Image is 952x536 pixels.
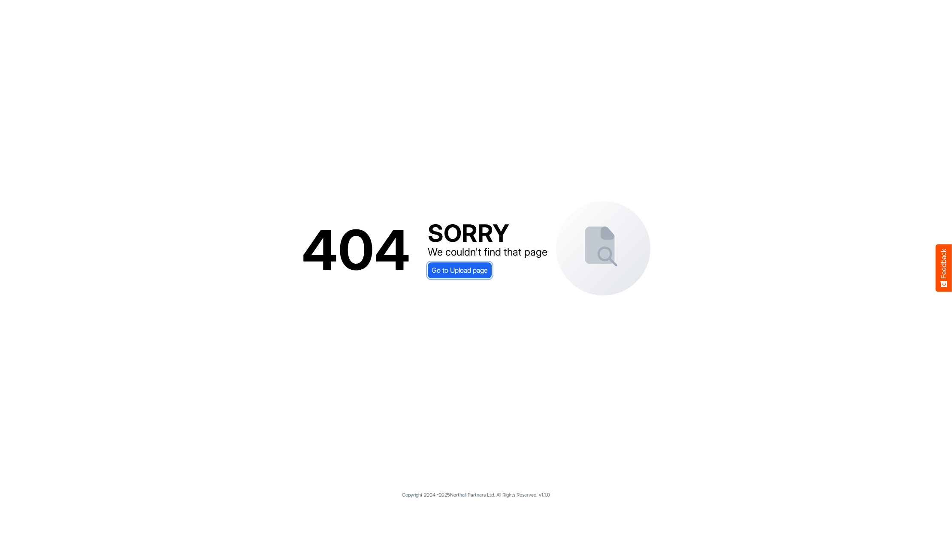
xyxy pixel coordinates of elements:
p: Copyright 2004 - 2025 Northell Partners Ltd. All Rights Reserved. v 1.1.0 [9,491,943,499]
div: 404 [302,225,411,275]
span: Go to Upload page [432,265,488,276]
div: SORRY [428,221,547,245]
div: We couldn't find that page [428,245,547,259]
a: Go to Upload page [428,262,492,278]
button: Feedback [936,244,952,292]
